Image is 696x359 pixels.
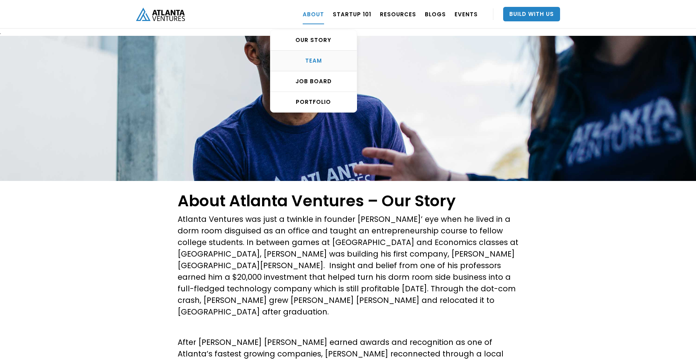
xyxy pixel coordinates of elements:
a: ABOUT [303,4,324,24]
div: OUR STORY [270,37,357,44]
a: TEAM [270,51,357,71]
a: Job Board [270,71,357,92]
div: PORTFOLIO [270,98,357,106]
p: Atlanta Ventures was just a twinkle in founder [PERSON_NAME]’ eye when he lived in a dorm room di... [178,214,518,318]
a: OUR STORY [270,30,357,51]
a: PORTFOLIO [270,92,357,112]
a: RESOURCES [380,4,416,24]
h1: About Atlanta Ventures – Our Story [178,192,518,210]
a: Startup 101 [333,4,371,24]
div: Job Board [270,78,357,85]
a: Build With Us [503,7,560,21]
a: EVENTS [455,4,478,24]
div: TEAM [270,57,357,64]
a: BLOGS [425,4,446,24]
